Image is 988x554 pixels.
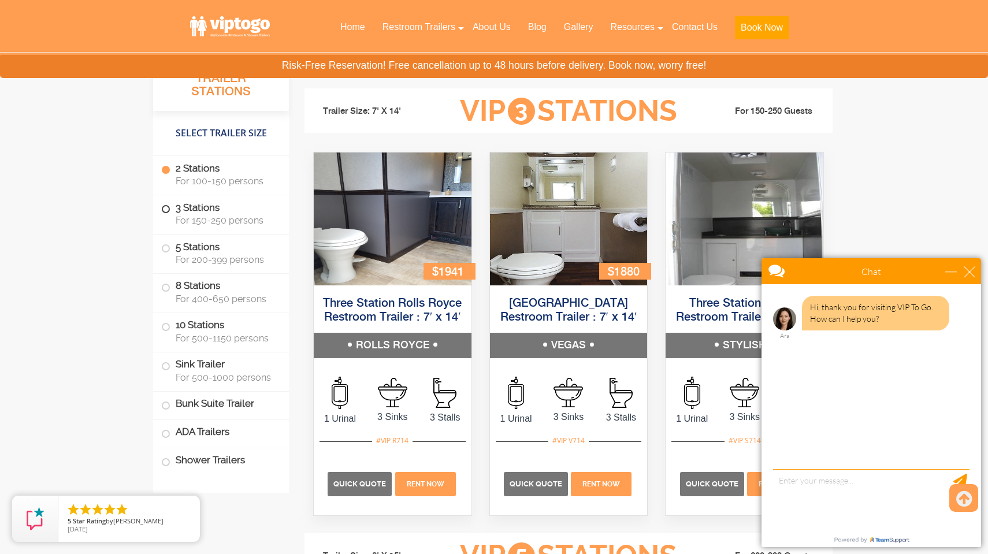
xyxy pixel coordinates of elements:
[161,196,281,232] label: 3 Stations
[599,263,651,280] div: $1880
[372,433,413,448] div: #VIP R714
[684,377,700,409] img: an icon of urinal
[115,503,129,516] li: 
[464,14,519,40] a: About Us
[570,478,633,488] a: Rent Now
[601,14,663,40] a: Resources
[726,14,797,46] a: Book Now
[500,298,637,324] a: [GEOGRAPHIC_DATA] Restroom Trailer : 7′ x 14′
[161,157,281,192] label: 2 Stations
[433,378,456,408] img: an icon of Stall
[610,378,633,408] img: an icon of Stall
[378,378,407,407] img: an icon of sink
[323,298,462,324] a: Three Station Rolls Royce Restroom Trailer : 7′ x 14′
[555,14,602,40] a: Gallery
[91,503,105,516] li: 
[680,478,746,488] a: Quick Quote
[161,235,281,271] label: 5 Stations
[504,478,570,488] a: Quick Quote
[510,479,562,488] span: Quick Quote
[68,516,71,525] span: 5
[735,16,789,39] button: Book Now
[554,378,583,407] img: an icon of sink
[332,14,374,40] a: Home
[686,479,738,488] span: Quick Quote
[508,98,535,125] span: 3
[666,412,718,426] span: 1 Urinal
[176,293,275,304] span: For 400-650 persons
[68,518,191,526] span: by
[73,516,106,525] span: Star Rating
[176,333,275,344] span: For 500-1150 persons
[333,479,386,488] span: Quick Quote
[666,153,823,285] img: Side view of three station restroom trailer with three separate doors with signs
[755,251,988,554] iframe: Live Chat Box
[314,153,471,285] img: Side view of three station restroom trailer with three separate doors with signs
[153,117,289,150] h4: Select Trailer Size
[718,410,771,424] span: 3 Sinks
[424,263,476,280] div: $1941
[407,480,444,488] span: Rent Now
[161,392,281,417] label: Bunk Suite Trailer
[314,333,471,358] h5: ROLLS ROYCE
[490,412,543,426] span: 1 Urinal
[161,420,281,445] label: ADA Trailers
[595,411,647,425] span: 3 Stalls
[442,95,695,127] h3: VIP Stations
[161,274,281,310] label: 8 Stations
[490,153,648,285] img: Side view of three station restroom trailer with three separate doors with signs
[725,433,765,448] div: #VIP S714
[676,298,813,324] a: Three Station Stylish Restroom Trailer : 7′ x 14′
[161,313,281,349] label: 10 Stations
[313,94,442,129] li: Trailer Size: 7' X 14'
[176,215,275,226] span: For 150-250 persons
[113,516,164,525] span: [PERSON_NAME]
[176,372,275,383] span: For 500-1000 persons
[176,176,275,187] span: For 100-150 persons
[314,412,366,426] span: 1 Urinal
[746,478,809,488] a: Rent Now
[153,55,289,111] h3: All Restroom Trailer Stations
[666,333,823,358] h5: STYLISH
[695,105,824,118] li: For 150-250 Guests
[176,255,275,266] span: For 200-399 persons
[374,14,464,40] a: Restroom Trailers
[79,503,92,516] li: 
[543,410,595,424] span: 3 Sinks
[68,525,88,533] span: [DATE]
[103,503,117,516] li: 
[161,352,281,388] label: Sink Trailer
[490,333,648,358] h5: VEGAS
[582,480,620,488] span: Rent Now
[519,14,555,40] a: Blog
[393,478,457,488] a: Rent Now
[548,433,589,448] div: #VIP V714
[508,377,524,409] img: an icon of urinal
[663,14,726,40] a: Contact Us
[161,448,281,473] label: Shower Trailers
[332,377,348,409] img: an icon of urinal
[24,507,47,530] img: Review Rating
[730,378,759,407] img: an icon of sink
[419,411,471,425] span: 3 Stalls
[328,478,393,488] a: Quick Quote
[66,503,80,516] li: 
[366,410,419,424] span: 3 Sinks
